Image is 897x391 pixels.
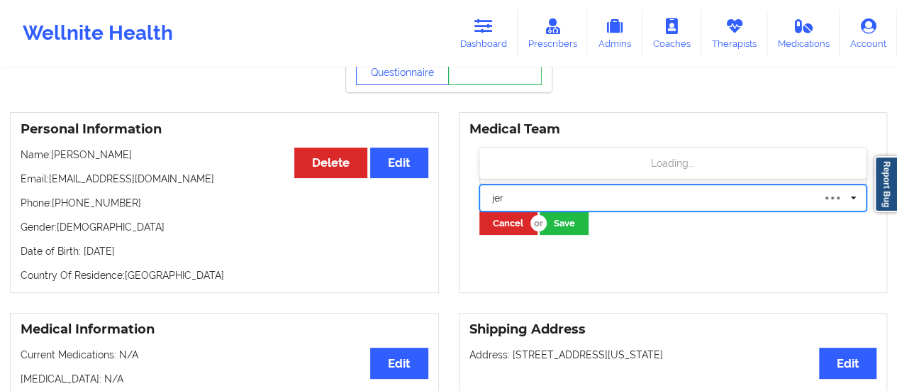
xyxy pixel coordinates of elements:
a: Admins [587,10,642,57]
p: Current Medications: N/A [21,348,428,362]
button: Delete [294,148,367,178]
a: Notes [448,50,542,85]
h3: Medical Information [21,321,428,338]
a: Coaches [642,10,701,57]
button: Edit [370,348,428,378]
a: Therapists [701,10,767,57]
button: Edit [370,148,428,178]
p: Name: [PERSON_NAME] [21,148,428,162]
h3: Medical Team [469,121,877,138]
p: Gender: [DEMOGRAPHIC_DATA] [21,220,428,234]
h3: Personal Information [21,121,428,138]
button: Save [540,211,589,235]
p: Email: [EMAIL_ADDRESS][DOMAIN_NAME] [21,172,428,186]
a: Account [840,10,897,57]
a: Report Bug [874,156,897,212]
a: Prescribers [518,10,588,57]
p: Address: [STREET_ADDRESS][US_STATE] [469,348,877,362]
p: Phone: [PHONE_NUMBER] [21,196,428,210]
a: Medications [767,10,840,57]
p: Country Of Residence: [GEOGRAPHIC_DATA] [21,268,428,282]
p: Date of Birth: [DATE] [21,244,428,258]
button: Edit [819,348,876,378]
button: View Questionnaire [356,50,450,85]
div: Loading... [479,150,867,176]
h3: Shipping Address [469,321,877,338]
a: Dashboard [450,10,518,57]
p: [MEDICAL_DATA]: N/A [21,372,428,386]
button: Cancel [479,211,537,235]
